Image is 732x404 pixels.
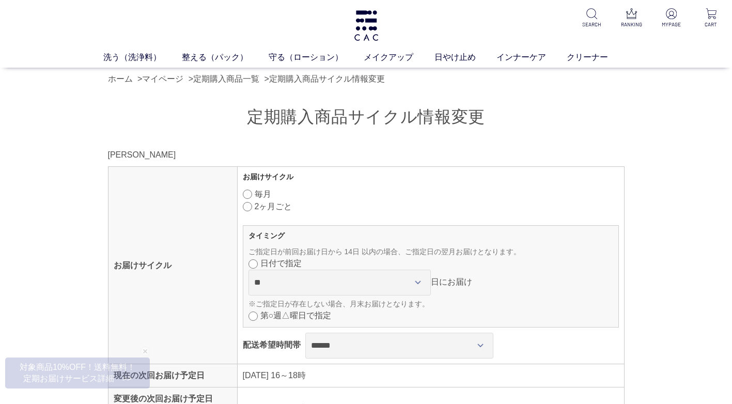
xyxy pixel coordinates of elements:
th: お届けサイクル [108,166,237,364]
p: MYPAGE [659,21,684,28]
a: SEARCH [579,8,604,28]
img: logo [353,10,380,41]
a: マイページ [142,74,183,83]
a: クリーナー [567,51,629,64]
a: 定期購入商品サイクル情報変更 [269,74,385,83]
label: 2ヶ月ごと [255,202,292,211]
td: [DATE] 16～18時 [237,364,624,387]
li: > [264,73,387,85]
p: CART [698,21,724,28]
li: > [137,73,186,85]
p: ※ご指定日が存在しない場合、月末お届けとなります。 [248,299,613,309]
a: 洗う（洗浄料） [103,51,182,64]
li: > [189,73,262,85]
a: 定期購入商品一覧 [193,74,259,83]
label: 毎月 [255,190,271,198]
div: [PERSON_NAME] [108,149,625,161]
div: 日にお届け [248,270,613,309]
label: 第○週△曜日で指定 [260,311,332,320]
a: ホーム [108,74,133,83]
a: メイクアップ [364,51,434,64]
h1: 定期購入商品サイクル情報変更 [108,106,625,128]
a: CART [698,8,724,28]
a: MYPAGE [659,8,684,28]
a: 守る（ローション） [269,51,364,64]
span: 配送希望時間帯 [243,340,301,349]
a: インナーケア [496,51,567,64]
a: 整える（パック） [182,51,269,64]
label: 日付で指定 [260,259,302,268]
h3: タイミング [248,231,613,241]
a: RANKING [619,8,644,28]
h3: お届けサイクル [243,172,619,182]
a: 日やけ止め [434,51,496,64]
p: ご指定日が前回お届け日から 14日 以内の場合、ご指定日の翌月お届けとなります。 [248,246,613,257]
p: RANKING [619,21,644,28]
th: 現在の次回お届け予定日 [108,364,237,387]
p: SEARCH [579,21,604,28]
